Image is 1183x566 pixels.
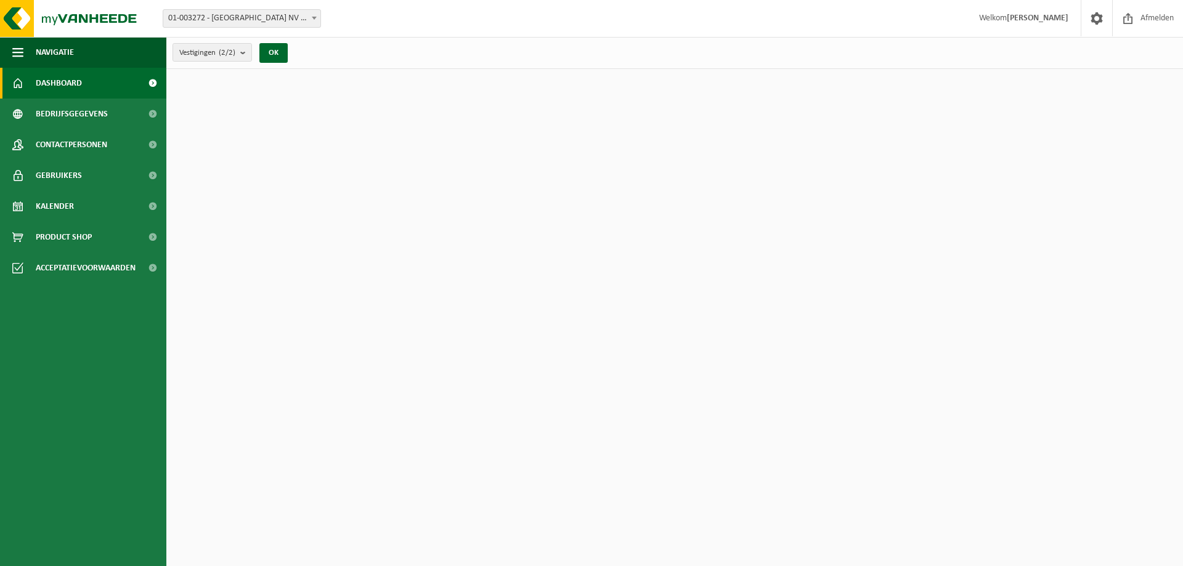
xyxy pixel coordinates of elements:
[219,49,235,57] count: (2/2)
[36,191,74,222] span: Kalender
[36,129,107,160] span: Contactpersonen
[163,9,321,28] span: 01-003272 - BELGOSUC NV - BEERNEM
[36,37,74,68] span: Navigatie
[163,10,320,27] span: 01-003272 - BELGOSUC NV - BEERNEM
[36,253,136,283] span: Acceptatievoorwaarden
[259,43,288,63] button: OK
[36,160,82,191] span: Gebruikers
[179,44,235,62] span: Vestigingen
[36,99,108,129] span: Bedrijfsgegevens
[36,68,82,99] span: Dashboard
[36,222,92,253] span: Product Shop
[1007,14,1068,23] strong: [PERSON_NAME]
[173,43,252,62] button: Vestigingen(2/2)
